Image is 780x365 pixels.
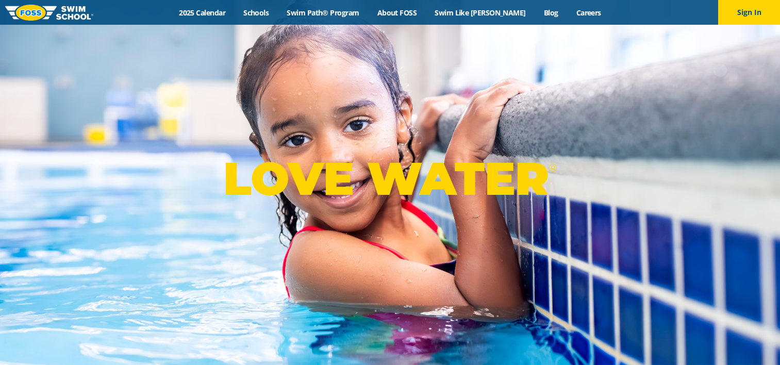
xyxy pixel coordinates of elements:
a: About FOSS [368,8,426,18]
a: Swim Like [PERSON_NAME] [426,8,535,18]
a: Swim Path® Program [278,8,368,18]
a: Careers [567,8,610,18]
sup: ® [549,161,557,174]
p: LOVE WATER [223,151,557,206]
a: 2025 Calendar [170,8,235,18]
a: Schools [235,8,278,18]
a: Blog [535,8,567,18]
img: FOSS Swim School Logo [5,5,93,21]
